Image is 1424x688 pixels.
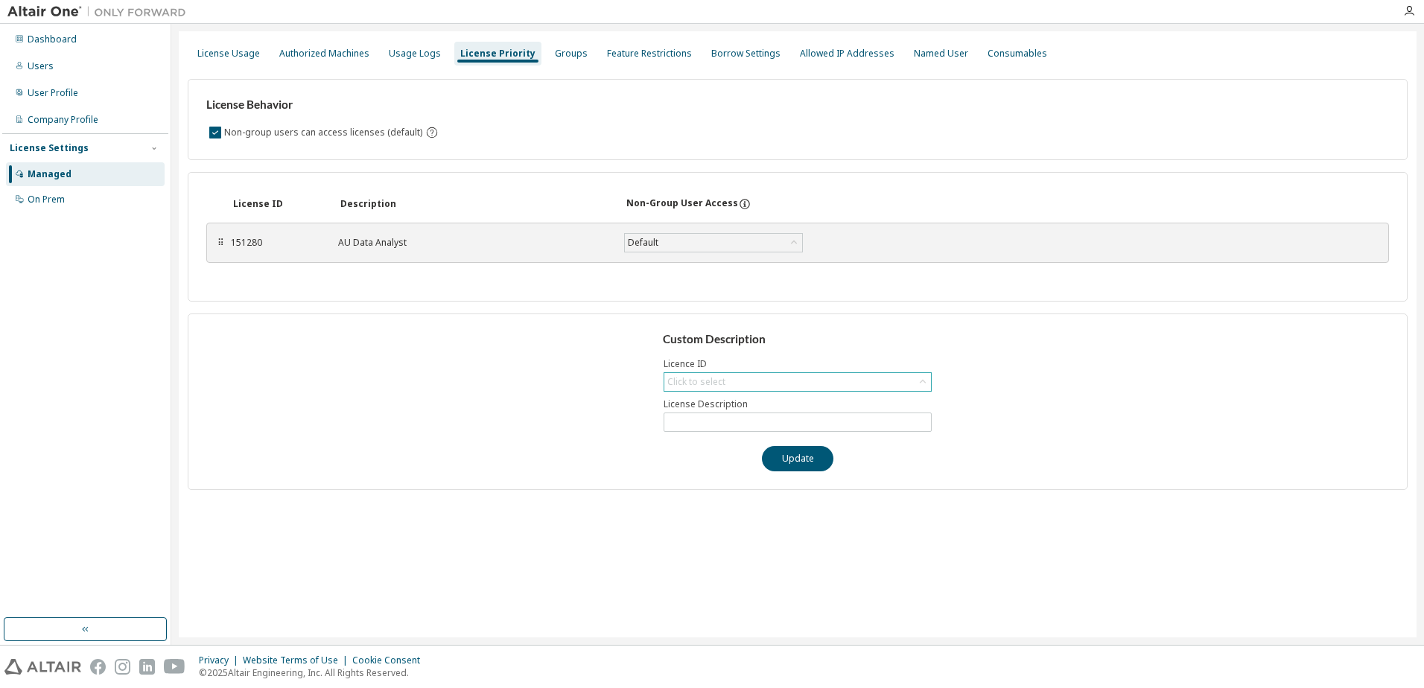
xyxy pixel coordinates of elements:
[28,194,65,206] div: On Prem
[914,48,968,60] div: Named User
[199,666,429,679] p: © 2025 Altair Engineering, Inc. All Rights Reserved.
[233,198,322,210] div: License ID
[988,48,1047,60] div: Consumables
[197,48,260,60] div: License Usage
[711,48,781,60] div: Borrow Settings
[338,237,606,249] div: AU Data Analyst
[460,48,535,60] div: License Priority
[664,373,931,391] div: Click to select
[667,376,725,388] div: Click to select
[7,4,194,19] img: Altair One
[626,197,738,211] div: Non-Group User Access
[231,237,320,249] div: 151280
[352,654,429,666] div: Cookie Consent
[243,654,352,666] div: Website Terms of Use
[4,659,81,675] img: altair_logo.svg
[216,237,225,249] div: ⠿
[664,398,932,410] label: License Description
[199,654,243,666] div: Privacy
[28,87,78,99] div: User Profile
[663,332,933,347] h3: Custom Description
[340,198,608,210] div: Description
[625,234,802,252] div: Default
[626,235,661,251] div: Default
[555,48,588,60] div: Groups
[800,48,894,60] div: Allowed IP Addresses
[206,98,436,112] h3: License Behavior
[139,659,155,675] img: linkedin.svg
[425,126,439,139] svg: By default any user not assigned to any group can access any license. Turn this setting off to di...
[10,142,89,154] div: License Settings
[164,659,185,675] img: youtube.svg
[28,114,98,126] div: Company Profile
[28,34,77,45] div: Dashboard
[115,659,130,675] img: instagram.svg
[607,48,692,60] div: Feature Restrictions
[28,168,71,180] div: Managed
[90,659,106,675] img: facebook.svg
[762,446,833,471] button: Update
[224,124,425,141] label: Non-group users can access licenses (default)
[664,358,932,370] label: Licence ID
[28,60,54,72] div: Users
[279,48,369,60] div: Authorized Machines
[389,48,441,60] div: Usage Logs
